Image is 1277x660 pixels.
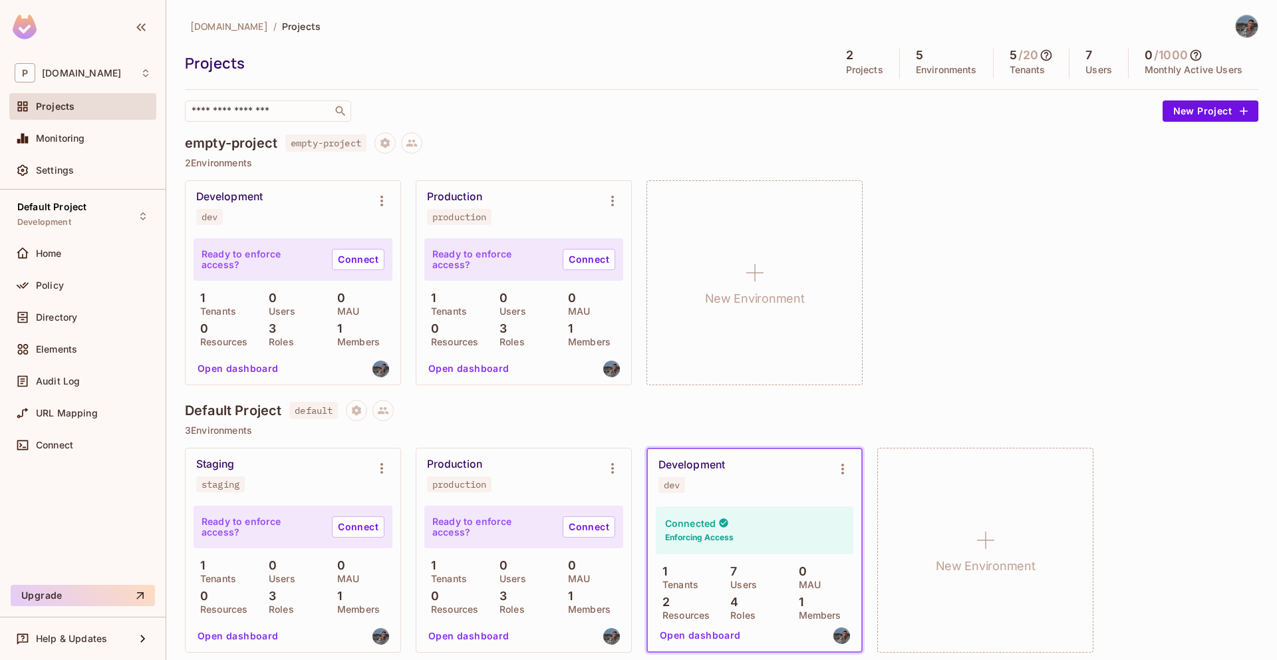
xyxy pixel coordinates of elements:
div: staging [202,479,239,490]
p: 2 Environments [185,158,1258,168]
span: Help & Updates [36,633,107,644]
h5: 0 [1145,49,1153,62]
button: Open dashboard [654,625,746,646]
p: Members [561,604,611,615]
p: 0 [194,322,208,335]
a: Connect [332,516,384,538]
button: New Project [1163,100,1258,122]
span: Elements [36,344,77,355]
span: Project settings [374,139,396,152]
p: Monthly Active Users [1145,65,1242,75]
button: Environment settings [368,188,395,214]
h5: 5 [916,49,923,62]
div: Development [196,190,263,204]
button: Environment settings [599,455,626,482]
button: Upgrade [11,585,155,606]
p: Resources [194,604,247,615]
p: 3 [262,589,276,603]
p: Members [792,610,841,621]
span: empty-project [285,134,366,152]
p: Tenants [424,306,467,317]
div: dev [664,480,680,490]
img: Alon Boshi [1236,15,1258,37]
p: 0 [493,559,507,572]
p: 3 [262,322,276,335]
p: MAU [561,574,590,584]
div: production [432,479,486,490]
h4: Connected [665,517,716,530]
p: MAU [792,579,821,590]
p: Resources [424,337,478,347]
p: Users [1085,65,1112,75]
h5: 5 [1010,49,1017,62]
button: Open dashboard [423,358,515,379]
img: alon@permit.io [603,628,620,645]
h1: New Environment [936,556,1036,576]
p: Ready to enforce access? [432,516,552,538]
p: Members [561,337,611,347]
span: URL Mapping [36,408,98,418]
p: Ready to enforce access? [202,516,321,538]
div: Production [427,190,482,204]
p: Resources [194,337,247,347]
p: Tenants [1010,65,1046,75]
span: Development [17,217,71,228]
h4: Default Project [185,403,281,418]
p: Roles [724,610,756,621]
p: 1 [792,595,803,609]
p: Roles [262,337,294,347]
span: Workspace: permit.io [42,68,121,79]
h6: Enforcing Access [665,532,734,544]
div: production [432,212,486,222]
img: alon@permit.io [833,627,850,644]
p: Users [493,574,526,584]
p: Members [331,604,380,615]
p: Roles [493,337,525,347]
p: Tenants [656,579,698,590]
span: Policy [36,280,64,291]
button: Open dashboard [192,358,284,379]
img: alon@permit.io [372,628,389,645]
img: SReyMgAAAABJRU5ErkJggg== [13,15,37,39]
p: Users [493,306,526,317]
div: Production [427,458,482,471]
span: Project settings [346,407,367,419]
p: Users [262,306,295,317]
h5: / 1000 [1154,49,1188,62]
button: Open dashboard [192,625,284,647]
p: 0 [262,559,277,572]
p: Ready to enforce access? [432,249,552,270]
p: 1 [194,559,205,572]
p: 1 [424,559,436,572]
button: Environment settings [599,188,626,214]
div: Staging [196,458,235,471]
p: Members [331,337,380,347]
span: Settings [36,165,74,176]
p: 3 Environments [185,425,1258,436]
span: [DOMAIN_NAME] [190,20,268,33]
p: 0 [493,291,507,305]
img: alon@permit.io [372,361,389,377]
p: 3 [493,589,507,603]
p: 1 [331,589,342,603]
p: 0 [424,322,439,335]
p: 2 [656,595,670,609]
p: 0 [792,565,807,578]
p: Tenants [194,574,236,584]
p: 7 [724,565,737,578]
button: Environment settings [829,456,856,482]
li: / [273,20,277,33]
span: Directory [36,312,77,323]
p: Roles [262,604,294,615]
h5: / 20 [1018,49,1038,62]
p: 0 [424,589,439,603]
h5: 2 [846,49,853,62]
p: Resources [424,604,478,615]
p: MAU [561,306,590,317]
p: 0 [262,291,277,305]
p: Roles [493,604,525,615]
p: MAU [331,306,359,317]
span: P [15,63,35,82]
p: 4 [724,595,738,609]
a: Connect [563,516,615,538]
